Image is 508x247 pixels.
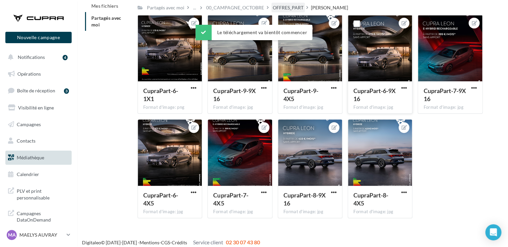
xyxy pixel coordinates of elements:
div: Format d'image: jpg [213,104,266,110]
div: Format d'image: jpg [353,104,407,110]
span: CupraPart-7-4X5 [213,191,248,207]
span: CupraPart-6-4X5 [143,191,178,207]
div: Format d'image: png [143,104,196,110]
span: CupraPart-7-9X16 [423,87,465,102]
div: 4 [63,55,68,60]
a: CGS [161,240,170,245]
span: 02 30 07 43 80 [226,239,260,245]
div: Format d'image: jpg [213,209,266,215]
div: ... [192,3,197,12]
span: CupraPart-9-4X5 [283,87,318,102]
span: Campagnes [17,121,41,127]
span: MA [8,232,16,238]
a: MA MAELYS AUVRAY [5,229,72,241]
div: Format d'image: jpg [143,209,196,215]
span: Partagés avec moi [91,15,121,27]
a: Opérations [4,67,73,81]
a: Visibilité en ligne [4,101,73,115]
div: Format d'image: jpg [283,209,337,215]
span: PLV et print personnalisable [17,186,69,201]
a: PLV et print personnalisable [4,184,73,203]
div: OFFRES_PART [273,4,304,11]
a: Calendrier [4,167,73,181]
div: [PERSON_NAME] [311,4,348,11]
span: Contacts [17,138,35,144]
a: Boîte de réception3 [4,83,73,98]
a: Médiathèque [4,151,73,165]
div: Le téléchargement va bientôt commencer [195,25,312,40]
span: CupraPart-6-9X16 [353,87,396,102]
div: Open Intercom Messenger [485,224,501,240]
span: Opérations [17,71,41,77]
div: 00_CAMPAGNE_OCTOBRE [206,4,264,11]
div: Partagés avec moi [147,4,184,11]
span: CupraPart-8-9X16 [283,191,326,207]
div: Format d'image: jpg [353,209,407,215]
span: Notifications [18,54,45,60]
span: CupraPart-8-4X5 [353,191,388,207]
a: Crédits [172,240,187,245]
div: Format d'image: jpg [423,104,477,110]
button: Notifications 4 [4,50,70,64]
span: Médiathèque [17,155,44,160]
span: CupraPart-6-1X1 [143,87,178,102]
button: Nouvelle campagne [5,32,72,43]
a: Campagnes [4,117,73,132]
span: Service client [193,239,223,245]
p: MAELYS AUVRAY [19,232,64,238]
a: Campagnes DataOnDemand [4,206,73,226]
span: Boîte de réception [17,88,55,93]
span: Campagnes DataOnDemand [17,209,69,223]
a: Digitaleo [82,240,101,245]
span: Visibilité en ligne [18,105,54,110]
div: 3 [64,88,69,94]
div: Format d'image: jpg [283,104,337,110]
a: Contacts [4,134,73,148]
span: Mes fichiers [91,3,118,9]
span: Calendrier [17,171,39,177]
span: CupraPart-9-9X16 [213,87,255,102]
a: Mentions [140,240,159,245]
span: © [DATE]-[DATE] - - - [82,240,260,245]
